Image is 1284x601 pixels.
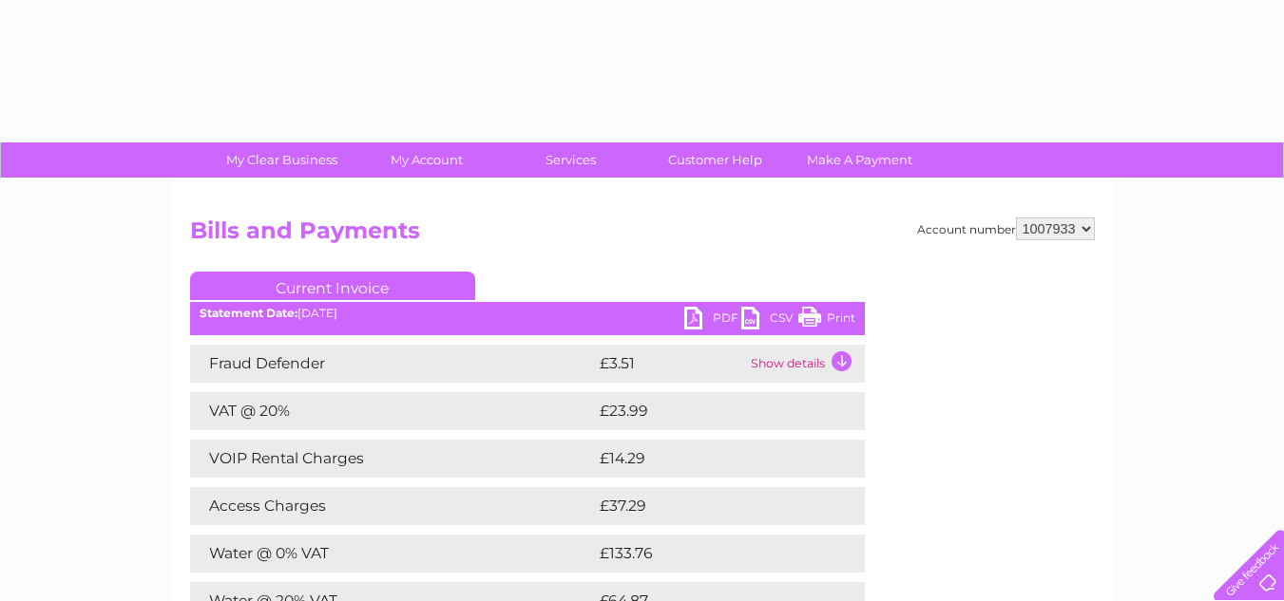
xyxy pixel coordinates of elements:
a: Services [492,142,649,178]
a: CSV [741,307,798,334]
td: VAT @ 20% [190,392,595,430]
a: My Clear Business [203,142,360,178]
a: Print [798,307,855,334]
td: £37.29 [595,487,826,525]
td: Access Charges [190,487,595,525]
td: £3.51 [595,345,746,383]
td: Water @ 0% VAT [190,535,595,573]
td: Fraud Defender [190,345,595,383]
td: Show details [746,345,865,383]
a: My Account [348,142,505,178]
div: Account number [917,217,1095,240]
b: Statement Date: [200,306,297,320]
td: £14.29 [595,440,825,478]
a: Current Invoice [190,272,475,300]
a: Make A Payment [781,142,938,178]
h2: Bills and Payments [190,217,1095,254]
td: £23.99 [595,392,827,430]
td: VOIP Rental Charges [190,440,595,478]
a: PDF [684,307,741,334]
a: Customer Help [637,142,794,178]
div: [DATE] [190,307,865,320]
td: £133.76 [595,535,830,573]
